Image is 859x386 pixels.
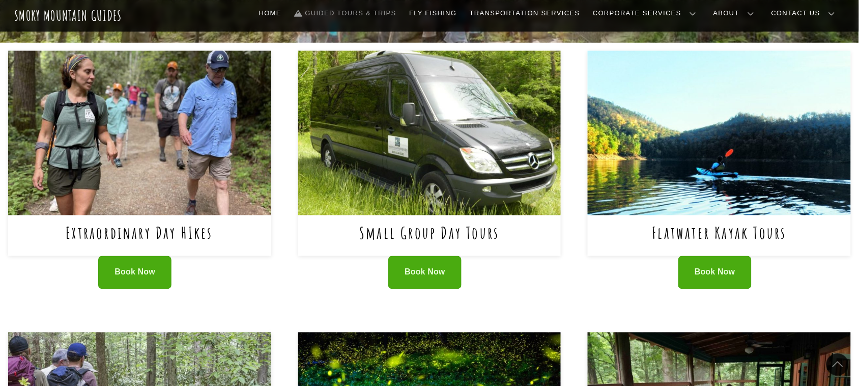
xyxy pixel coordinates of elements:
[8,51,271,215] img: Extraordinary Day HIkes
[709,3,762,24] a: About
[678,256,752,289] a: Book Now
[359,223,499,243] a: Small Group Day Tours
[695,267,735,278] span: Book Now
[388,256,462,289] a: Book Now
[114,267,155,278] span: Book Now
[255,3,285,24] a: Home
[767,3,843,24] a: Contact Us
[291,3,400,24] a: Guided Tours & Trips
[652,223,787,243] a: Flatwater Kayak Tours
[298,51,561,215] img: Small Group Day Tours
[405,3,461,24] a: Fly Fishing
[405,267,445,278] span: Book Now
[14,7,122,24] a: Smoky Mountain Guides
[466,3,584,24] a: Transportation Services
[589,3,704,24] a: Corporate Services
[588,51,851,215] img: Flatwater Kayak Tours
[98,256,171,289] a: Book Now
[66,223,213,243] a: Extraordinary Day HIkes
